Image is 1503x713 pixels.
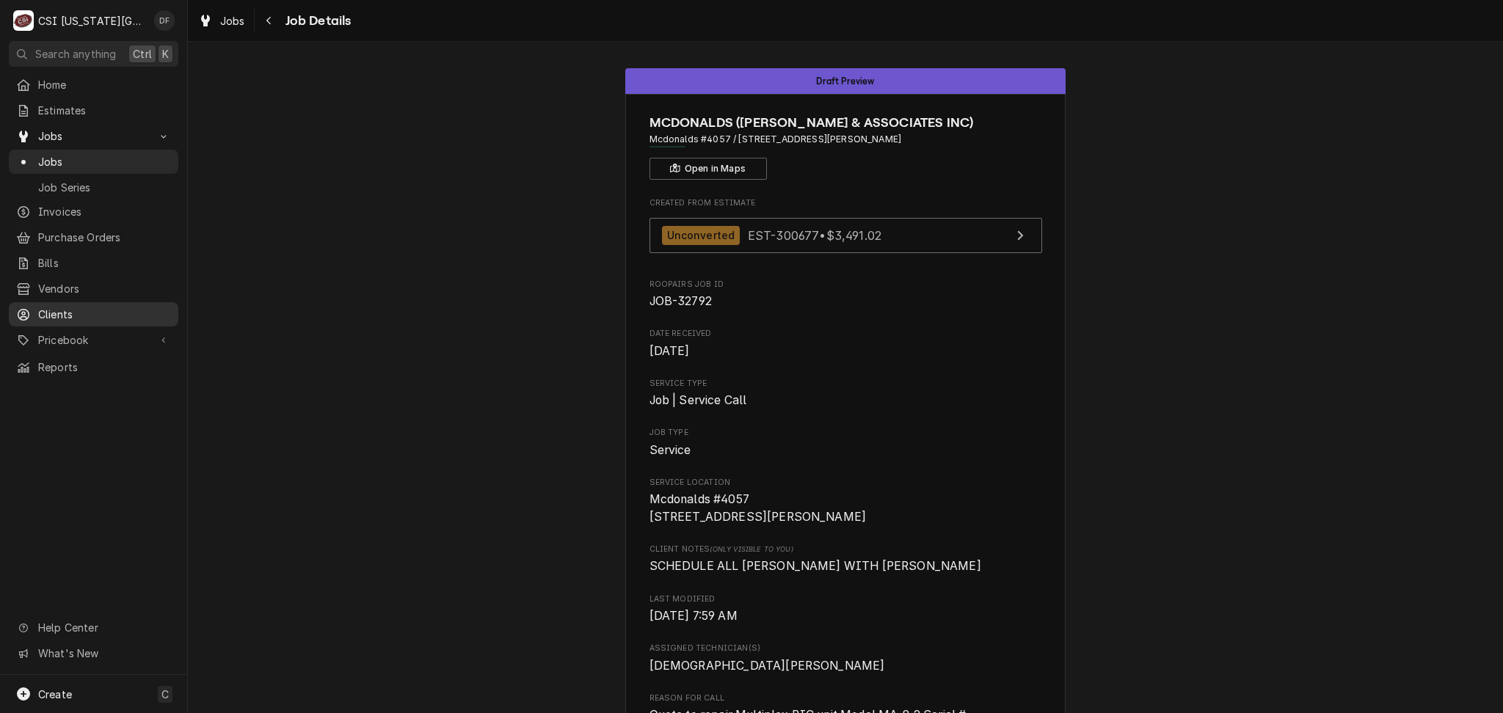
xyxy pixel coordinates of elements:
[38,103,171,118] span: Estimates
[9,124,178,148] a: Go to Jobs
[38,281,171,296] span: Vendors
[220,13,245,29] span: Jobs
[649,659,885,673] span: [DEMOGRAPHIC_DATA][PERSON_NAME]
[38,332,149,348] span: Pricebook
[9,302,178,326] a: Clients
[38,307,171,322] span: Clients
[649,427,1042,458] div: Job Type
[649,294,712,308] span: JOB-32792
[649,491,1042,525] span: Service Location
[192,9,251,33] a: Jobs
[35,46,116,62] span: Search anything
[38,359,171,375] span: Reports
[38,204,171,219] span: Invoices
[649,328,1042,340] span: Date Received
[649,158,767,180] button: Open in Maps
[649,559,981,573] span: SCHEDULE ALL [PERSON_NAME] WITH [PERSON_NAME]
[13,10,34,31] div: C
[649,544,1042,555] span: Client Notes
[662,226,740,246] div: Unconverted
[38,154,171,169] span: Jobs
[38,255,171,271] span: Bills
[625,68,1066,94] div: Status
[649,113,1042,133] span: Name
[9,150,178,174] a: Jobs
[258,9,281,32] button: Navigate back
[9,73,178,97] a: Home
[9,328,178,352] a: Go to Pricebook
[649,113,1042,180] div: Client Information
[161,687,169,702] span: C
[9,225,178,249] a: Purchase Orders
[649,544,1042,575] div: [object Object]
[649,593,1042,605] span: Last Modified
[649,328,1042,359] div: Date Received
[154,10,175,31] div: David Fannin's Avatar
[649,643,1042,654] span: Assigned Technician(s)
[649,593,1042,625] div: Last Modified
[9,98,178,123] a: Estimates
[649,557,1042,575] span: [object Object]
[9,277,178,301] a: Vendors
[649,133,1042,146] span: Address
[9,175,178,200] a: Job Series
[133,46,152,62] span: Ctrl
[710,545,793,553] span: (Only Visible to You)
[649,197,1042,260] div: Created From Estimate
[38,180,171,195] span: Job Series
[649,477,1042,526] div: Service Location
[9,200,178,224] a: Invoices
[649,492,867,524] span: Mcdonalds #4057 [STREET_ADDRESS][PERSON_NAME]
[13,10,34,31] div: CSI Kansas City's Avatar
[649,393,747,407] span: Job | Service Call
[162,46,169,62] span: K
[649,427,1042,439] span: Job Type
[38,77,171,92] span: Home
[649,443,691,457] span: Service
[9,615,178,640] a: Go to Help Center
[38,688,72,701] span: Create
[649,343,1042,360] span: Date Received
[649,477,1042,489] span: Service Location
[649,293,1042,310] span: Roopairs Job ID
[9,251,178,275] a: Bills
[649,442,1042,459] span: Job Type
[9,41,178,67] button: Search anythingCtrlK
[649,378,1042,409] div: Service Type
[9,641,178,665] a: Go to What's New
[649,607,1042,625] span: Last Modified
[38,230,171,245] span: Purchase Orders
[649,692,1042,704] span: Reason For Call
[649,218,1042,254] a: View Estimate
[816,76,874,86] span: Draft Preview
[38,13,146,29] div: CSI [US_STATE][GEOGRAPHIC_DATA]
[649,392,1042,409] span: Service Type
[649,378,1042,390] span: Service Type
[9,355,178,379] a: Reports
[649,609,738,623] span: [DATE] 7:59 AM
[649,197,1042,209] span: Created From Estimate
[649,344,690,358] span: [DATE]
[38,620,170,635] span: Help Center
[154,10,175,31] div: DF
[38,128,149,144] span: Jobs
[281,11,352,31] span: Job Details
[649,279,1042,290] span: Roopairs Job ID
[38,646,170,661] span: What's New
[748,227,881,242] span: EST-300677 • $3,491.02
[649,657,1042,675] span: Assigned Technician(s)
[649,643,1042,674] div: Assigned Technician(s)
[649,279,1042,310] div: Roopairs Job ID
